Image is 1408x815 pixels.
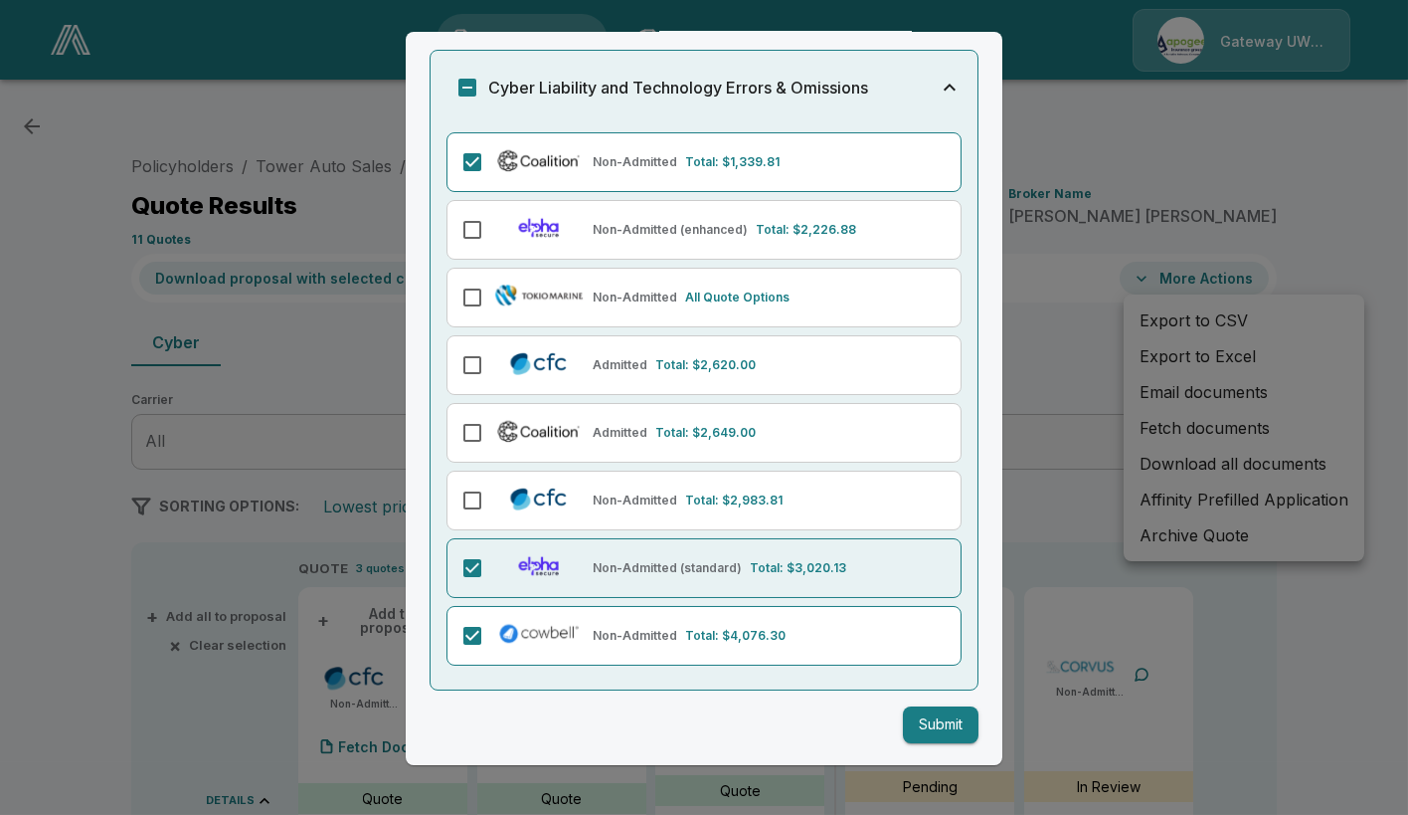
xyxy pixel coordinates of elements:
[593,627,677,645] p: Non-Admitted
[593,153,677,171] p: Non-Admitted
[493,282,585,309] img: Tokio Marine TMHCC (Non-Admitted)
[493,417,585,445] img: Coalition (Admitted)
[685,492,783,509] p: Total: $2,983.81
[593,289,677,306] p: Non-Admitted
[446,200,962,260] div: Elpha (Non-Admitted) EnhancedNon-Admitted (enhanced)Total: $2,226.88
[493,214,585,242] img: Elpha (Non-Admitted) Enhanced
[446,471,962,530] div: CFC Cyber (Non-Admitted)Non-AdmittedTotal: $2,983.81
[446,335,962,395] div: CFC (Admitted)AdmittedTotal: $2,620.00
[685,289,790,306] p: All Quote Options
[493,485,585,512] img: CFC Cyber (Non-Admitted)
[446,132,962,192] div: Coalition (Non-Admitted)Non-AdmittedTotal: $1,339.81
[593,221,748,239] p: Non-Admitted (enhanced)
[493,146,585,174] img: Coalition (Non-Admitted)
[446,403,962,463] div: Coalition (Admitted)AdmittedTotal: $2,649.00
[446,538,962,598] div: Elpha (Non-Admitted) StandardNon-Admitted (standard)Total: $3,020.13
[488,74,868,102] h6: Cyber Liability and Technology Errors & Omissions
[903,707,978,743] button: Submit
[446,268,962,327] div: Tokio Marine TMHCC (Non-Admitted)Non-AdmittedAll Quote Options
[446,606,962,666] div: Cowbell (Non-Admitted)Non-AdmittedTotal: $4,076.30
[685,153,780,171] p: Total: $1,339.81
[493,349,585,377] img: CFC (Admitted)
[493,620,585,648] img: Cowbell (Non-Admitted)
[493,552,585,580] img: Elpha (Non-Admitted) Standard
[593,559,742,577] p: Non-Admitted (standard)
[685,627,786,645] p: Total: $4,076.30
[655,356,756,374] p: Total: $2,620.00
[756,221,856,239] p: Total: $2,226.88
[593,492,677,509] p: Non-Admitted
[750,559,846,577] p: Total: $3,020.13
[655,424,756,442] p: Total: $2,649.00
[431,51,977,124] button: Cyber Liability and Technology Errors & Omissions
[593,356,647,374] p: Admitted
[593,424,647,442] p: Admitted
